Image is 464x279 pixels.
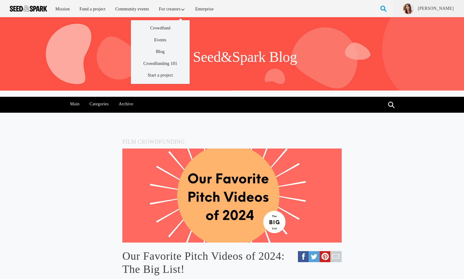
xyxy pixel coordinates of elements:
[10,6,47,12] img: Seed amp; Spark
[67,97,83,111] a: Main
[75,2,110,16] a: Fund a project
[155,2,190,16] a: For creators
[143,69,177,82] a: Start a project
[403,3,414,14] img: 8c3caa06b778bd7d.png
[116,97,136,111] a: Archive
[139,57,182,70] a: Crowdfunding 101
[122,250,342,276] a: Our Favorite Pitch Videos of 2024: The Big List!
[122,137,342,146] h5: Film Crowdfunding
[86,97,112,111] a: Categories
[191,2,218,16] a: Enterprise
[122,149,342,243] img: favorite%20blogs%20of%202024.png
[150,33,171,47] a: Events
[111,2,154,16] a: Community events
[167,48,297,66] h1: The Seed&Spark Blog
[152,45,169,58] a: Blog
[146,21,175,35] a: Crowdfund
[417,6,454,12] a: [PERSON_NAME]
[51,2,74,16] a: Mission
